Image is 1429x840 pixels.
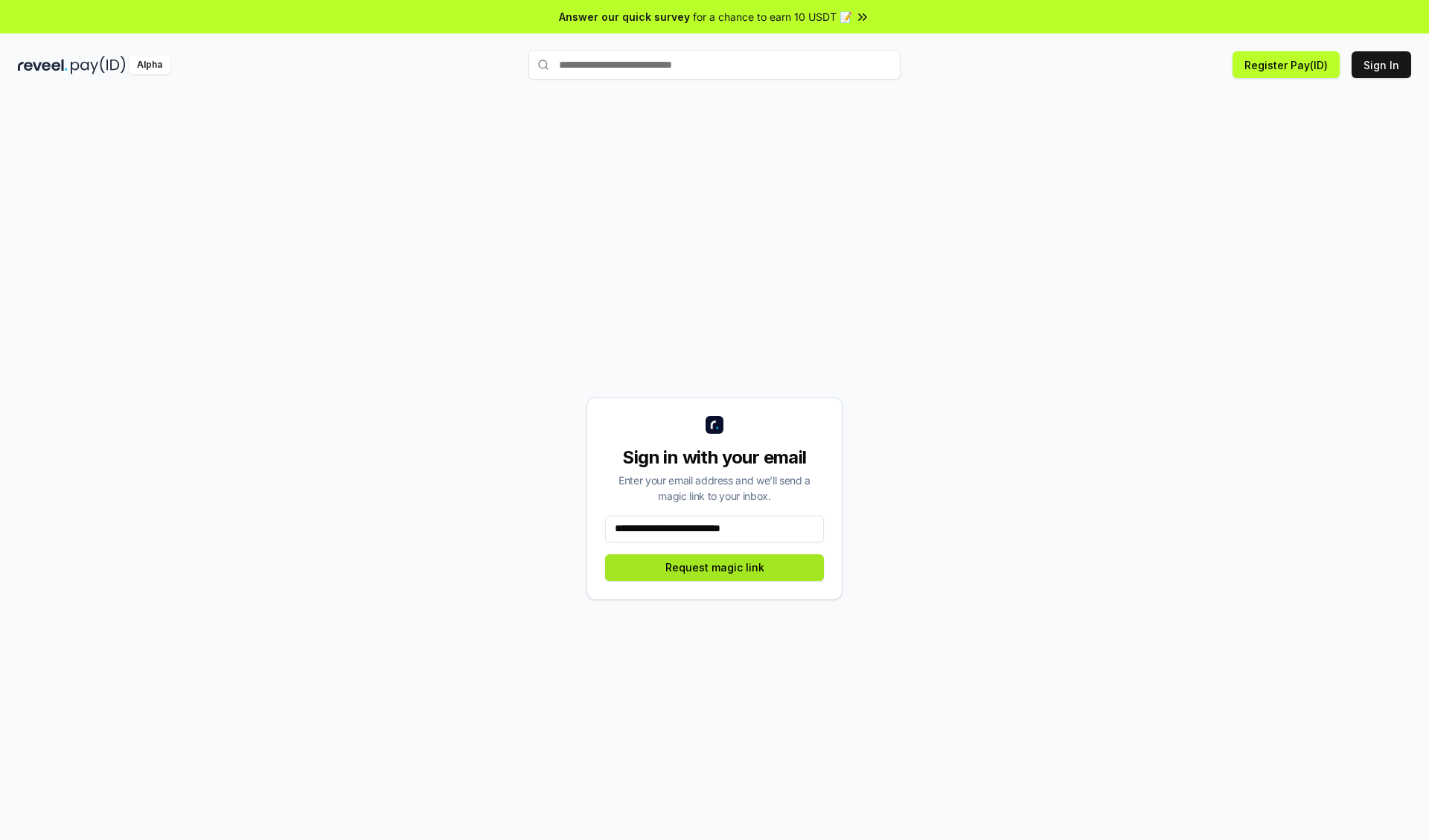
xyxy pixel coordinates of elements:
span: Answer our quick survey [559,9,690,25]
button: Sign In [1352,51,1411,78]
button: Register Pay(ID) [1233,51,1340,78]
img: reveel_dark [18,56,68,74]
div: Enter your email address and we’ll send a magic link to your inbox. [605,472,824,504]
img: logo_small [706,416,723,434]
div: Sign in with your email [605,446,824,469]
div: Alpha [129,56,170,74]
button: Request magic link [605,554,824,581]
span: for a chance to earn 10 USDT 📝 [693,9,852,25]
img: pay_id [71,56,126,74]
